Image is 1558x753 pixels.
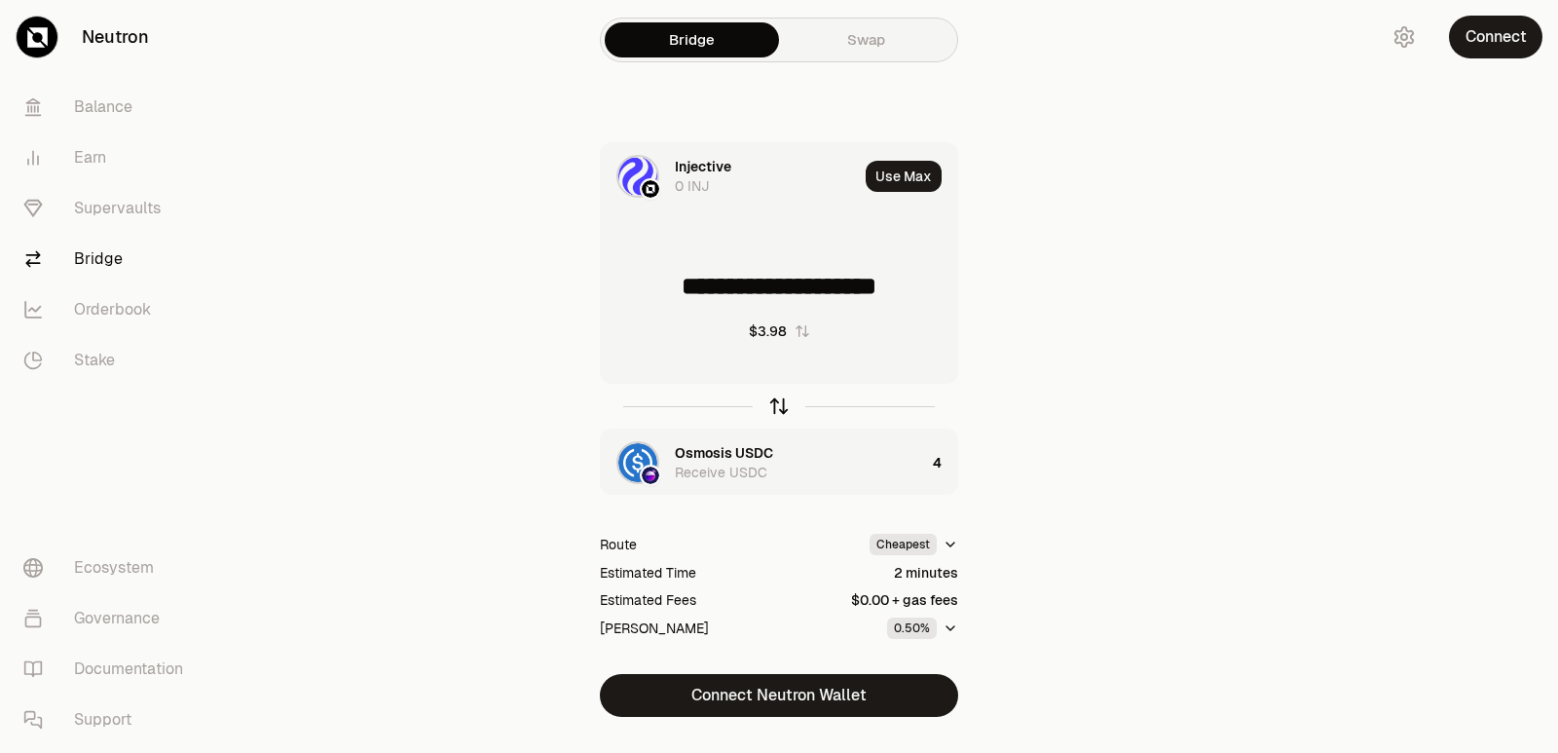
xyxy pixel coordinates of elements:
[866,161,942,192] button: Use Max
[8,593,210,644] a: Governance
[779,22,953,57] a: Swap
[601,143,858,209] div: INJ LogoNeutron LogoInjective0 INJ
[600,563,696,583] div: Estimated Time
[887,618,958,639] button: 0.50%
[601,430,957,496] button: USDC LogoOsmosis LogoOsmosis USDCReceive USDC4
[642,467,659,484] img: Osmosis Logo
[601,430,925,496] div: USDC LogoOsmosis LogoOsmosis USDCReceive USDC
[8,82,210,132] a: Balance
[600,619,709,638] div: [PERSON_NAME]
[675,443,773,463] div: Osmosis USDC
[870,534,958,555] button: Cheapest
[600,590,696,610] div: Estimated Fees
[851,590,958,610] div: $0.00 + gas fees
[8,695,210,745] a: Support
[8,183,210,234] a: Supervaults
[675,463,767,482] div: Receive USDC
[870,534,937,555] div: Cheapest
[600,535,637,554] div: Route
[600,674,958,717] button: Connect Neutron Wallet
[618,157,657,196] img: INJ Logo
[618,443,657,482] img: USDC Logo
[8,543,210,593] a: Ecosystem
[749,321,787,341] div: $3.98
[642,180,659,198] img: Neutron Logo
[894,563,958,583] div: 2 minutes
[887,618,937,639] div: 0.50%
[8,284,210,335] a: Orderbook
[933,430,957,496] div: 4
[8,234,210,284] a: Bridge
[8,132,210,183] a: Earn
[8,335,210,386] a: Stake
[675,157,731,176] div: Injective
[605,22,779,57] a: Bridge
[8,644,210,695] a: Documentation
[749,321,810,341] button: $3.98
[675,176,709,196] div: 0 INJ
[1449,16,1542,58] button: Connect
